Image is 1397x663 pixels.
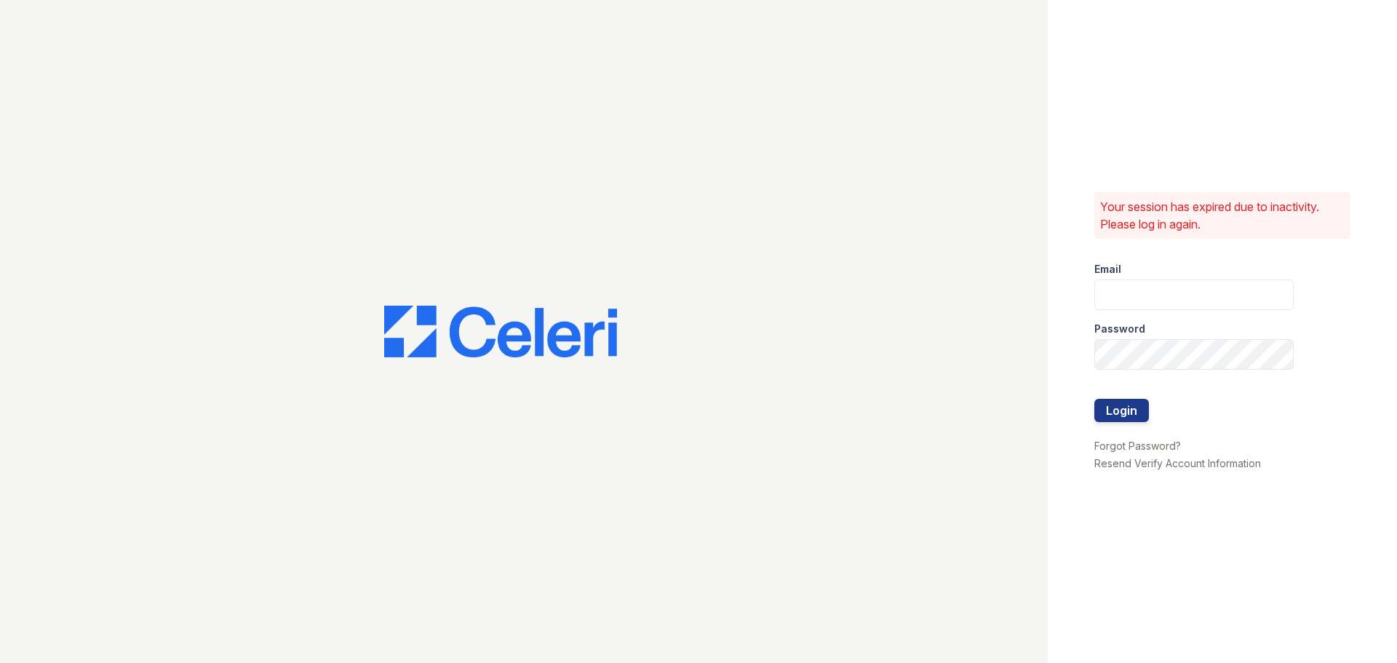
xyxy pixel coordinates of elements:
button: Login [1094,399,1149,422]
label: Email [1094,262,1121,277]
a: Resend Verify Account Information [1094,457,1261,469]
p: Your session has expired due to inactivity. Please log in again. [1100,198,1345,233]
a: Forgot Password? [1094,440,1181,452]
img: CE_Logo_Blue-a8612792a0a2168367f1c8372b55b34899dd931a85d93a1a3d3e32e68fde9ad4.png [384,306,617,358]
label: Password [1094,322,1145,336]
